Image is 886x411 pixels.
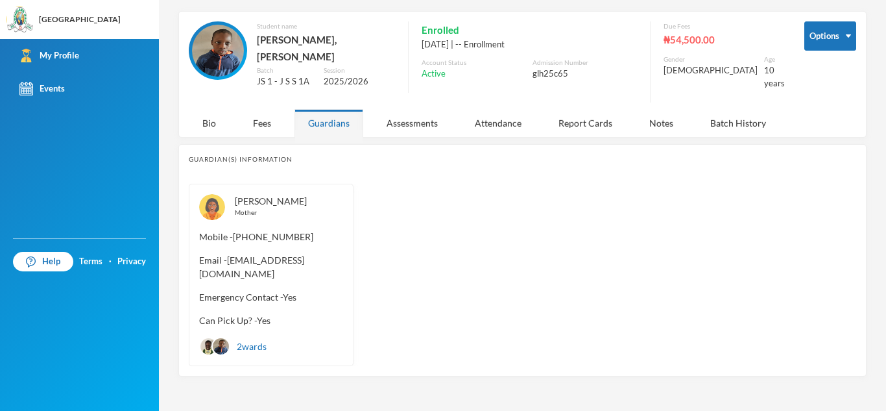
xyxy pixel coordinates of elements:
img: STUDENT [213,338,229,355]
div: [PERSON_NAME], [PERSON_NAME] [257,31,395,66]
span: Can Pick Up? - Yes [199,314,343,327]
div: Notes [636,109,687,137]
div: glh25c65 [533,68,637,81]
a: Privacy [117,255,146,268]
div: Guardian(s) Information [189,155,856,164]
img: logo [7,7,33,33]
span: Email - [EMAIL_ADDRESS][DOMAIN_NAME] [199,253,343,280]
div: My Profile [19,49,79,62]
span: Emergency Contact - Yes [199,290,343,304]
span: Enrolled [422,21,459,38]
div: [DATE] | -- Enrollment [422,38,637,51]
div: Mother [235,208,343,218]
button: Options [804,21,856,51]
div: Report Cards [545,109,626,137]
a: Help [13,252,73,271]
div: Due Fees [664,21,785,31]
div: 10 years [764,64,785,90]
div: · [109,255,112,268]
div: Student name [257,21,395,31]
div: ₦54,500.00 [664,31,785,48]
div: [DEMOGRAPHIC_DATA] [664,64,758,77]
div: [GEOGRAPHIC_DATA] [39,14,121,25]
div: Batch History [697,109,780,137]
a: Terms [79,255,102,268]
div: Guardians [294,109,363,137]
div: 2025/2026 [324,75,395,88]
div: Age [764,55,785,64]
div: Admission Number [533,58,637,68]
div: [PERSON_NAME] [235,194,343,220]
div: Account Status [422,58,526,68]
div: Bio [189,109,230,137]
div: Session [324,66,395,75]
div: Assessments [373,109,451,137]
span: Active [422,68,446,81]
div: Fees [239,109,285,137]
div: Attendance [461,109,535,137]
img: GUARDIAN [199,194,225,220]
img: STUDENT [200,338,217,355]
img: STUDENT [192,25,244,77]
span: Mobile - [PHONE_NUMBER] [199,230,343,243]
div: 2 wards [199,337,267,356]
div: Events [19,82,65,95]
div: Gender [664,55,758,64]
div: JS 1 - J S S 1A [257,75,314,88]
div: Batch [257,66,314,75]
